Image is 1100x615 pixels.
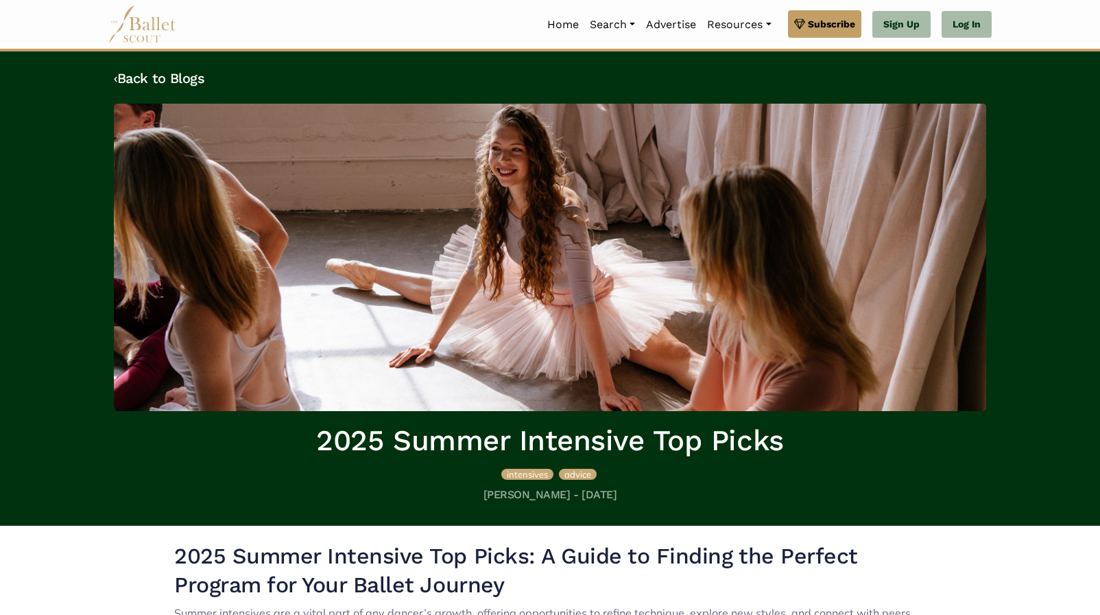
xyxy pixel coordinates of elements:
[788,10,861,38] a: Subscribe
[808,16,855,32] span: Subscribe
[942,11,992,38] a: Log In
[702,10,776,39] a: Resources
[501,467,556,480] a: intensives
[114,69,117,86] code: ‹
[114,422,986,460] h1: 2025 Summer Intensive Top Picks
[507,469,548,480] span: intensives
[559,467,597,480] a: advice
[114,70,204,86] a: ‹Back to Blogs
[641,10,702,39] a: Advertise
[794,16,805,32] img: gem.svg
[174,542,926,599] h2: 2025 Summer Intensive Top Picks: A Guide to Finding the Perfect Program for Your Ballet Journey
[114,488,986,502] h5: [PERSON_NAME] - [DATE]
[872,11,931,38] a: Sign Up
[564,469,591,480] span: advice
[114,104,986,411] img: header_image.img
[584,10,641,39] a: Search
[542,10,584,39] a: Home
